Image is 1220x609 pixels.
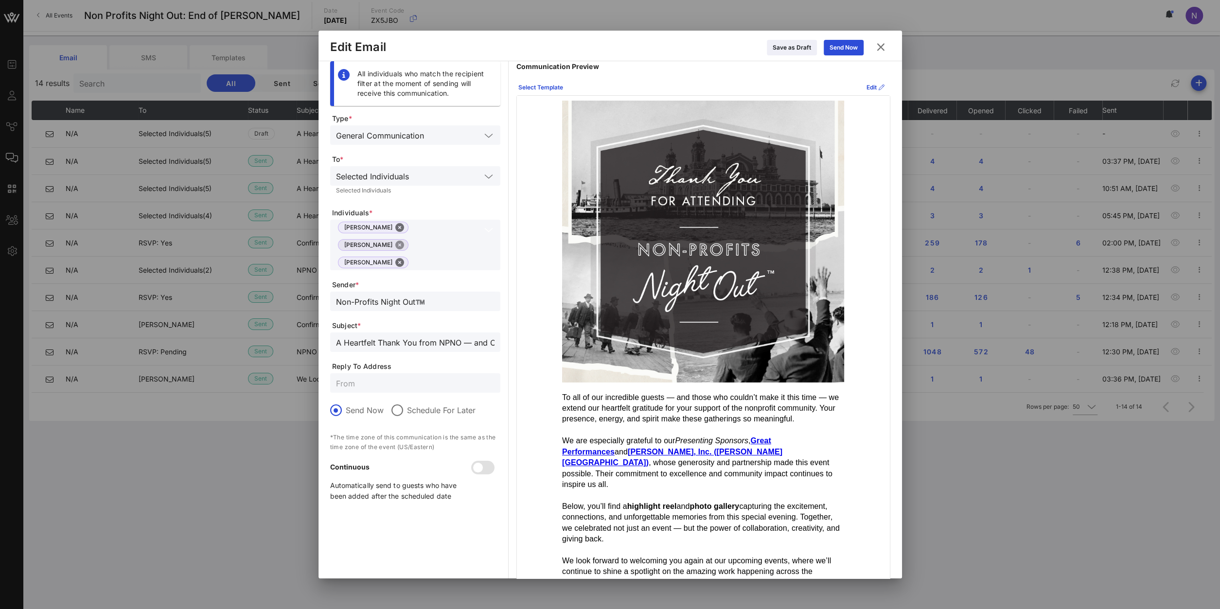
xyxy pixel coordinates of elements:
[830,43,858,52] div: Send Now
[336,172,409,181] div: Selected Individuals
[513,80,569,95] button: Select Template
[344,240,402,250] span: [PERSON_NAME]
[518,83,563,92] div: Select Template
[395,258,404,267] button: Close
[332,321,500,331] span: Subject
[773,43,811,52] div: Save as Draft
[330,166,500,186] div: Selected Individuals
[336,131,424,140] div: General Communication
[395,223,404,232] button: Close
[866,83,884,92] div: Edit
[336,377,495,389] input: From
[690,502,740,510] strong: photo gallery
[344,222,402,233] span: [PERSON_NAME]
[330,433,500,452] p: *The time zone of this communication is the same as the time zone of the event (US/Eastern)
[332,114,500,123] span: Type
[516,61,890,72] p: Communication Preview
[562,448,782,467] a: [PERSON_NAME], Inc. ([PERSON_NAME][GEOGRAPHIC_DATA])
[336,188,495,193] div: Selected Individuals
[562,435,844,490] p: We are especially grateful to our , and , whose generosity and partnership made this event possib...
[330,125,500,145] div: General Communication
[332,280,500,290] span: Sender
[346,405,384,415] label: Send Now
[330,462,473,472] p: Continuous
[562,556,844,588] div: We look forward to welcoming you again at our upcoming events, where we’ll continue to shine a sp...
[395,241,404,249] button: Close
[824,40,864,55] button: Send Now
[330,480,473,502] p: Automatically send to guests who have been added after the scheduled date
[357,69,493,98] div: All individuals who match the recipient filter at the moment of sending will receive this communi...
[562,436,771,455] a: Great Performances
[330,40,387,54] div: Edit Email
[336,295,495,308] input: From
[336,336,495,348] input: Subject
[562,501,844,545] p: Below, you’ll find a and capturing the excitement, connections, and unforgettable memories from t...
[332,208,500,218] span: Individuals
[332,362,500,371] span: Reply To Address
[562,392,844,425] div: To all of our incredible guests — and those who couldn’t make it this time — we extend our heartf...
[332,155,500,164] span: To
[344,257,402,268] span: [PERSON_NAME]
[861,80,890,95] button: Edit
[627,502,677,510] strong: highlight reel
[767,40,817,55] button: Save as Draft
[407,405,476,415] label: Schedule For Later
[675,436,748,445] em: Presenting Sponsors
